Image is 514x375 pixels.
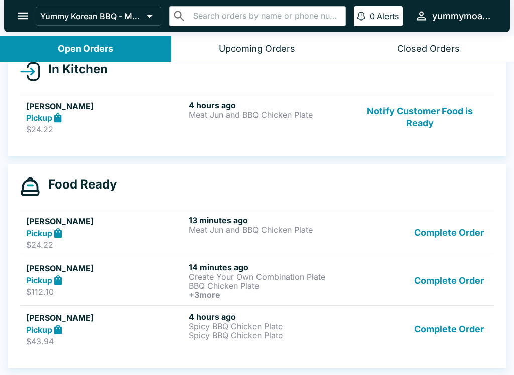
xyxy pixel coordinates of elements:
button: Complete Order [410,262,488,299]
p: Yummy Korean BBQ - Moanalua [40,11,143,21]
button: Complete Order [410,312,488,346]
h6: 14 minutes ago [189,262,347,272]
p: $24.22 [26,240,185,250]
button: Complete Order [410,215,488,250]
div: yummymoanalua [432,10,494,22]
div: Closed Orders [397,43,460,55]
button: yummymoanalua [411,5,498,27]
button: Yummy Korean BBQ - Moanalua [36,7,161,26]
a: [PERSON_NAME]Pickup$43.944 hours agoSpicy BBQ Chicken PlateSpicy BBQ Chicken PlateComplete Order [20,305,494,352]
a: [PERSON_NAME]Pickup$24.224 hours agoMeat Jun and BBQ Chicken PlateNotify Customer Food is Ready [20,94,494,141]
h5: [PERSON_NAME] [26,100,185,112]
strong: Pickup [26,228,52,238]
h4: In Kitchen [40,62,108,77]
p: Spicy BBQ Chicken Plate [189,322,347,331]
a: [PERSON_NAME]Pickup$24.2213 minutes agoMeat Jun and BBQ Chicken PlateComplete Order [20,209,494,256]
div: Open Orders [58,43,113,55]
input: Search orders by name or phone number [190,9,341,23]
p: BBQ Chicken Plate [189,281,347,290]
p: Create Your Own Combination Plate [189,272,347,281]
p: Meat Jun and BBQ Chicken Plate [189,110,347,119]
button: Notify Customer Food is Ready [352,100,488,135]
strong: Pickup [26,275,52,285]
h5: [PERSON_NAME] [26,312,185,324]
p: $112.10 [26,287,185,297]
p: 0 [370,11,375,21]
p: Alerts [377,11,399,21]
strong: Pickup [26,113,52,123]
h5: [PERSON_NAME] [26,262,185,274]
h6: 4 hours ago [189,100,347,110]
h6: 13 minutes ago [189,215,347,225]
p: $43.94 [26,336,185,346]
div: Upcoming Orders [219,43,295,55]
h4: Food Ready [40,177,117,192]
p: Spicy BBQ Chicken Plate [189,331,347,340]
a: [PERSON_NAME]Pickup$112.1014 minutes agoCreate Your Own Combination PlateBBQ Chicken Plate+3moreC... [20,256,494,305]
p: $24.22 [26,124,185,134]
h5: [PERSON_NAME] [26,215,185,227]
button: open drawer [10,3,36,29]
h6: + 3 more [189,290,347,299]
h6: 4 hours ago [189,312,347,322]
strong: Pickup [26,325,52,335]
p: Meat Jun and BBQ Chicken Plate [189,225,347,234]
